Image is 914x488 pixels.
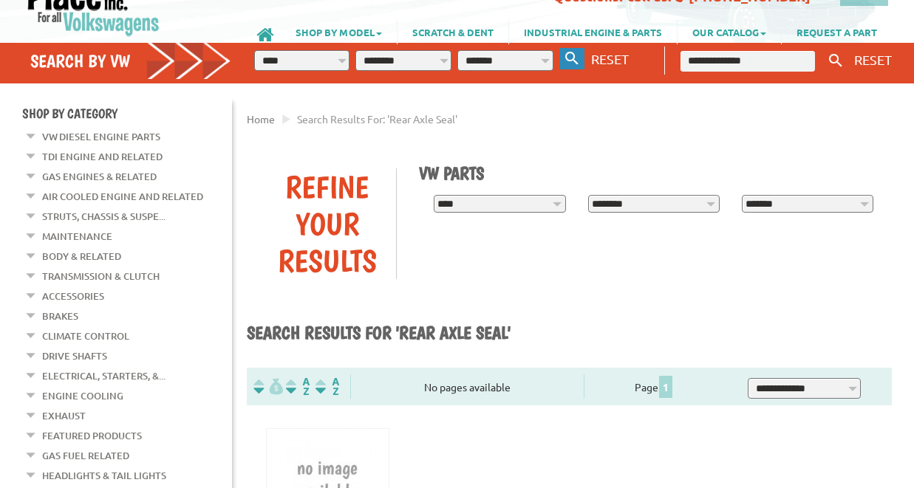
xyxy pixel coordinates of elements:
[253,378,283,395] img: filterpricelow.svg
[848,49,898,70] button: RESET
[559,48,584,69] button: Search By VW...
[398,19,508,44] a: SCRATCH & DENT
[584,374,723,399] div: Page
[42,406,86,425] a: Exhaust
[247,112,275,126] a: Home
[42,127,160,146] a: VW Diesel Engine Parts
[659,376,672,398] span: 1
[854,52,892,67] span: RESET
[42,207,166,226] a: Struts, Chassis & Suspe...
[283,378,313,395] img: Sort by Headline
[42,167,157,186] a: Gas Engines & Related
[42,346,107,365] a: Drive Shafts
[258,168,396,279] div: Refine Your Results
[825,49,847,73] button: Keyword Search
[42,326,129,346] a: Climate Control
[591,51,629,66] span: RESET
[281,19,397,44] a: SHOP BY MODEL
[42,306,78,326] a: Brakes
[42,386,123,405] a: Engine Cooling
[782,19,892,44] a: REQUEST A PART
[419,162,881,184] h1: VW Parts
[351,379,584,395] div: No pages available
[22,106,232,121] h4: Shop By Category
[30,50,231,72] h4: Search by VW
[247,322,892,346] h1: Search results for 'rear axle seal'
[42,247,121,266] a: Body & Related
[42,286,104,306] a: Accessories
[509,19,677,44] a: INDUSTRIAL ENGINE & PARTS
[42,267,160,286] a: Transmission & Clutch
[42,426,142,445] a: Featured Products
[42,366,166,385] a: Electrical, Starters, &...
[585,48,635,69] button: RESET
[678,19,781,44] a: OUR CATALOG
[313,378,342,395] img: Sort by Sales Rank
[42,227,112,246] a: Maintenance
[42,187,203,206] a: Air Cooled Engine and Related
[42,446,129,465] a: Gas Fuel Related
[297,112,457,126] span: Search results for: 'rear axle seal'
[42,466,166,485] a: Headlights & Tail Lights
[42,147,163,166] a: TDI Engine and Related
